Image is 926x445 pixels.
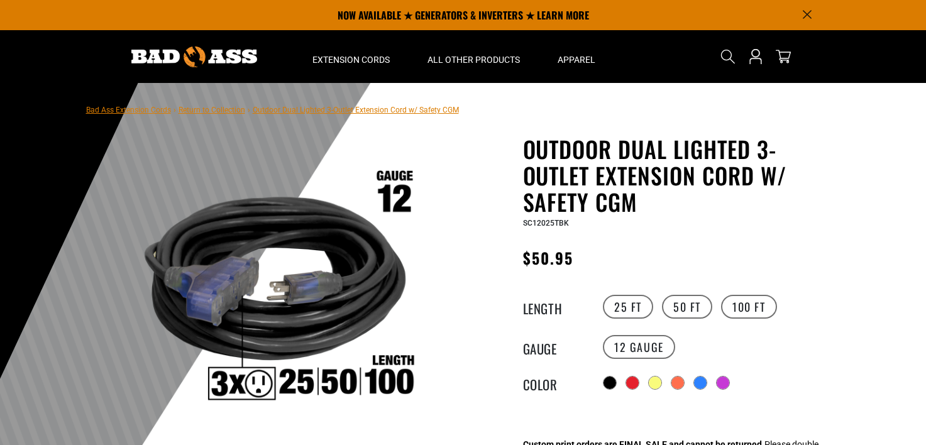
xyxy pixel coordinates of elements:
span: Outdoor Dual Lighted 3-Outlet Extension Cord w/ Safety CGM [253,106,459,114]
nav: breadcrumbs [86,102,459,117]
span: › [174,106,176,114]
label: 50 FT [662,295,712,319]
img: Bad Ass Extension Cords [131,47,257,67]
span: All Other Products [427,54,520,65]
legend: Length [523,299,586,315]
span: $50.95 [523,246,573,269]
span: Apparel [558,54,595,65]
span: SC12025TBK [523,219,569,228]
label: 12 Gauge [603,335,675,359]
summary: Apparel [539,30,614,83]
span: Extension Cords [312,54,390,65]
a: Return to Collection [179,106,245,114]
a: Bad Ass Extension Cords [86,106,171,114]
legend: Gauge [523,339,586,355]
label: 25 FT [603,295,653,319]
span: › [248,106,250,114]
h1: Outdoor Dual Lighted 3-Outlet Extension Cord w/ Safety CGM [523,136,831,215]
summary: Extension Cords [294,30,409,83]
summary: Search [718,47,738,67]
summary: All Other Products [409,30,539,83]
legend: Color [523,375,586,391]
label: 100 FT [721,295,777,319]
